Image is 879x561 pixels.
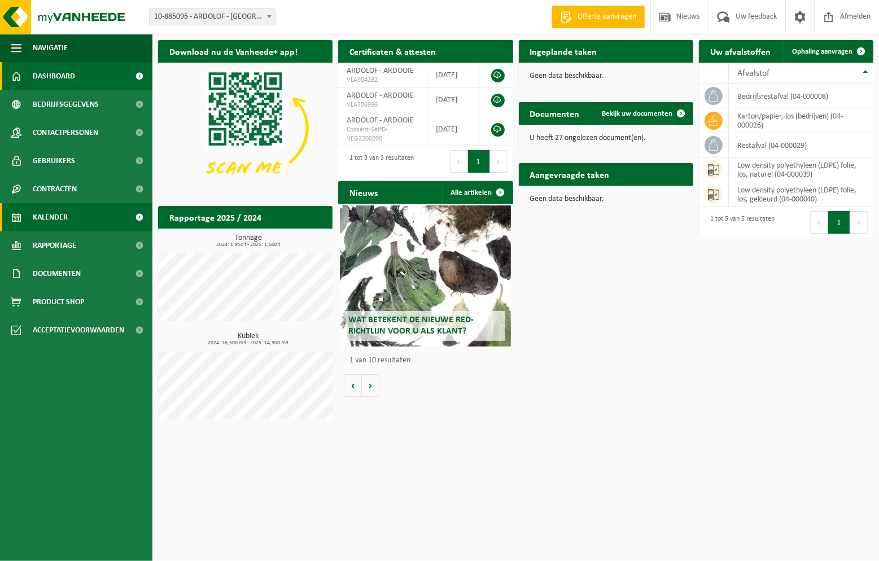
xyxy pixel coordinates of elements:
span: 2024: 16,500 m3 - 2025: 14,300 m3 [164,340,333,346]
a: Ophaling aanvragen [783,40,872,63]
td: low density polyethyleen (LDPE) folie, los, naturel (04-000039) [729,157,873,182]
span: Gebruikers [33,147,75,175]
td: karton/papier, los (bedrijven) (04-000026) [729,108,873,133]
p: Geen data beschikbaar. [530,72,682,80]
span: Bedrijfsgegevens [33,90,99,119]
a: Alle artikelen [442,181,512,204]
h2: Certificaten & attesten [338,40,447,62]
button: Next [850,211,868,234]
a: Bekijk rapportage [248,228,331,251]
span: ARDOLOF - ARDOOIE [347,116,414,125]
span: Bekijk uw documenten [602,110,672,117]
span: Acceptatievoorwaarden [33,316,124,344]
a: Bekijk uw documenten [593,102,692,125]
td: [DATE] [427,112,480,146]
span: 10-885095 - ARDOLOF - ARDOOIE [149,8,275,25]
td: [DATE] [427,63,480,87]
img: Download de VHEPlus App [158,63,333,194]
a: Offerte aanvragen [552,6,645,28]
td: [DATE] [427,87,480,112]
h2: Rapportage 2025 / 2024 [158,206,273,228]
h2: Aangevraagde taken [519,163,621,185]
button: 1 [828,211,850,234]
td: low density polyethyleen (LDPE) folie, los, gekleurd (04-000040) [729,182,873,207]
span: Contracten [33,175,77,203]
span: Afvalstof [737,69,769,78]
span: ARDOLOF - ARDOOIE [347,67,414,75]
h3: Tonnage [164,234,333,248]
span: Rapportage [33,231,76,260]
h2: Download nu de Vanheede+ app! [158,40,309,62]
span: Navigatie [33,34,68,62]
h2: Nieuws [338,181,389,203]
span: VLA706996 [347,100,418,109]
h2: Documenten [519,102,591,124]
span: Offerte aanvragen [575,11,639,23]
button: Previous [810,211,828,234]
button: Next [490,150,508,173]
span: Wat betekent de nieuwe RED-richtlijn voor u als klant? [348,315,474,335]
span: Documenten [33,260,81,288]
div: 1 tot 5 van 5 resultaten [705,210,775,235]
p: 1 van 10 resultaten [349,357,507,365]
button: 1 [468,150,490,173]
span: Product Shop [33,288,84,316]
p: Geen data beschikbaar. [530,195,682,203]
span: Ophaling aanvragen [792,48,852,55]
button: Volgende [362,374,379,397]
span: Kalender [33,203,68,231]
span: 2024: 1,910 t - 2025: 1,500 t [164,242,333,248]
button: Vorige [344,374,362,397]
a: Wat betekent de nieuwe RED-richtlijn voor u als klant? [340,205,511,347]
h2: Ingeplande taken [519,40,609,62]
td: bedrijfsrestafval (04-000008) [729,84,873,108]
span: Consent-SelfD-VEG2200200 [347,125,418,143]
span: Dashboard [33,62,75,90]
span: VLA904282 [347,76,418,85]
td: restafval (04-000029) [729,133,873,157]
span: 10-885095 - ARDOLOF - ARDOOIE [150,9,275,25]
span: ARDOLOF - ARDOOIE [347,91,414,100]
p: U heeft 27 ongelezen document(en). [530,134,682,142]
h2: Uw afvalstoffen [699,40,782,62]
span: Contactpersonen [33,119,98,147]
button: Previous [450,150,468,173]
div: 1 tot 3 van 3 resultaten [344,149,414,174]
h3: Kubiek [164,332,333,346]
